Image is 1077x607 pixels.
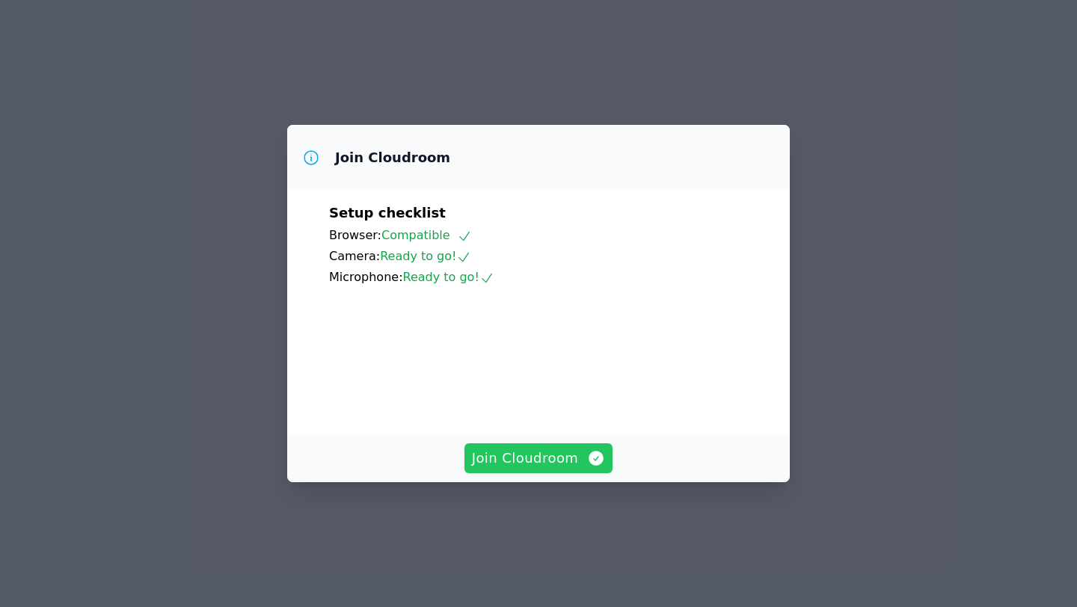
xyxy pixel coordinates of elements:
span: Browser: [329,228,381,242]
span: Compatible [381,228,472,242]
span: Ready to go! [403,270,494,284]
span: Setup checklist [329,205,446,221]
button: Join Cloudroom [464,443,613,473]
h3: Join Cloudroom [335,149,450,167]
span: Join Cloudroom [472,448,606,469]
span: Ready to go! [380,249,471,263]
span: Camera: [329,249,380,263]
span: Microphone: [329,270,403,284]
